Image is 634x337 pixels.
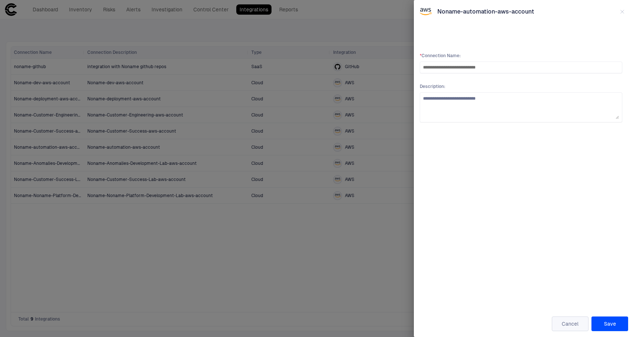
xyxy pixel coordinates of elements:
[591,316,628,331] button: Save
[552,316,589,331] button: Cancel
[420,53,622,59] span: Connection Name :
[420,84,622,89] span: Description :
[437,8,534,15] span: Noname-automation-aws-account
[420,6,431,18] div: AWS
